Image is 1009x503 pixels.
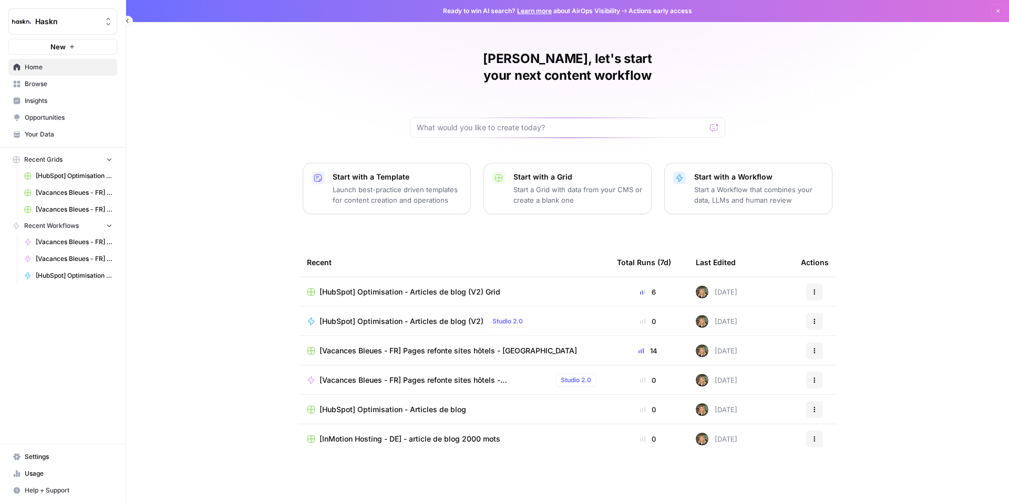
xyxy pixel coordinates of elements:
p: Start with a Template [333,172,462,182]
a: Your Data [8,126,117,143]
a: [InMotion Hosting - DE] - article de blog 2000 mots [307,434,600,444]
button: Recent Grids [8,152,117,167]
div: 6 [617,287,679,297]
button: Recent Workflows [8,218,117,234]
img: ziyu4k121h9vid6fczkx3ylgkuqx [696,315,708,328]
a: Home [8,59,117,76]
span: [Vacances Bleues - FR] Pages refonte sites hôtels - [GEOGRAPHIC_DATA] [36,254,112,264]
div: [DATE] [696,286,737,298]
a: Insights [8,92,117,109]
a: [Vacances Bleues - FR] Pages refonte sites hôtels - [GEOGRAPHIC_DATA] [19,234,117,250]
span: Opportunities [25,113,112,122]
div: [DATE] [696,433,737,445]
button: Help + Support [8,482,117,499]
span: [HubSpot] Optimisation - Articles de blog (V2) [320,316,483,327]
div: 0 [617,404,679,415]
span: [InMotion Hosting - DE] - article de blog 2000 mots [320,434,500,444]
div: 0 [617,316,679,327]
a: [Vacances Bleues - FR] Pages refonte sites hôtels - [GEOGRAPHIC_DATA] [307,345,600,356]
span: Haskn [35,16,99,27]
h1: [PERSON_NAME], let's start your next content workflow [410,50,725,84]
input: What would you like to create today? [417,122,706,133]
a: Opportunities [8,109,117,126]
span: Ready to win AI search? about AirOps Visibility [443,6,620,16]
span: [HubSpot] Optimisation - Articles de blog [36,271,112,280]
a: [Vacances Bleues - FR] Pages refonte sites hôtels - [GEOGRAPHIC_DATA] [19,250,117,267]
img: ziyu4k121h9vid6fczkx3ylgkuqx [696,286,708,298]
a: Learn more [517,7,552,15]
div: Last Edited [696,248,736,277]
span: Usage [25,469,112,478]
span: Browse [25,79,112,89]
div: [DATE] [696,344,737,357]
span: [Vacances Bleues - FR] Pages refonte sites hôtels - [GEOGRAPHIC_DATA] [36,205,112,214]
span: [Vacances Bleues - FR] Pages refonte sites hôtels - [GEOGRAPHIC_DATA] [320,375,552,385]
button: New [8,39,117,55]
a: [HubSpot] Optimisation - Articles de blog [307,404,600,415]
span: Recent Workflows [24,221,79,230]
div: [DATE] [696,315,737,328]
div: 0 [617,375,679,385]
span: Home [25,62,112,72]
p: Start a Grid with data from your CMS or create a blank one [513,184,643,205]
img: ziyu4k121h9vid6fczkx3ylgkuqx [696,374,708,386]
img: ziyu4k121h9vid6fczkx3ylgkuqx [696,344,708,357]
div: 14 [617,345,679,356]
span: [HubSpot] Optimisation - Articles de blog (V2) Grid [320,287,500,297]
span: Help + Support [25,486,112,495]
span: New [50,41,66,52]
p: Start with a Grid [513,172,643,182]
div: Actions [801,248,829,277]
span: Settings [25,452,112,462]
span: Studio 2.0 [492,317,523,326]
a: [Vacances Bleues - FR] Pages refonte sites hôtels - [GEOGRAPHIC_DATA] [19,201,117,218]
button: Start with a GridStart a Grid with data from your CMS or create a blank one [483,163,652,214]
img: ziyu4k121h9vid6fczkx3ylgkuqx [696,433,708,445]
div: 0 [617,434,679,444]
a: [HubSpot] Optimisation - Articles de blog (V2)Studio 2.0 [307,315,600,328]
button: Workspace: Haskn [8,8,117,35]
div: [DATE] [696,403,737,416]
span: Your Data [25,130,112,139]
span: [HubSpot] Optimisation - Articles de blog [36,171,112,181]
p: Start a Workflow that combines your data, LLMs and human review [694,184,823,205]
button: Start with a TemplateLaunch best-practice driven templates for content creation and operations [303,163,471,214]
span: Recent Grids [24,155,63,164]
a: Settings [8,448,117,465]
span: Insights [25,96,112,106]
a: Browse [8,76,117,92]
img: ziyu4k121h9vid6fczkx3ylgkuqx [696,403,708,416]
a: [Vacances Bleues - FR] Pages refonte sites hôtels - [GEOGRAPHIC_DATA]Studio 2.0 [307,374,600,386]
div: Recent [307,248,600,277]
a: Usage [8,465,117,482]
a: [HubSpot] Optimisation - Articles de blog [19,167,117,184]
span: [Vacances Bleues - FR] Pages refonte sites hôtels - [GEOGRAPHIC_DATA] [320,345,577,356]
a: [HubSpot] Optimisation - Articles de blog (V2) Grid [307,287,600,297]
p: Launch best-practice driven templates for content creation and operations [333,184,462,205]
button: Start with a WorkflowStart a Workflow that combines your data, LLMs and human review [664,163,832,214]
span: Studio 2.0 [561,375,591,385]
a: [HubSpot] Optimisation - Articles de blog [19,267,117,284]
p: Start with a Workflow [694,172,823,182]
span: [Vacances Bleues - FR] Pages refonte sites hôtels - [GEOGRAPHIC_DATA] Grid [36,188,112,197]
img: Haskn Logo [12,12,31,31]
span: Actions early access [629,6,692,16]
a: [Vacances Bleues - FR] Pages refonte sites hôtels - [GEOGRAPHIC_DATA] Grid [19,184,117,201]
span: [HubSpot] Optimisation - Articles de blog [320,404,466,415]
div: Total Runs (7d) [617,248,671,277]
span: [Vacances Bleues - FR] Pages refonte sites hôtels - [GEOGRAPHIC_DATA] [36,237,112,247]
div: [DATE] [696,374,737,386]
